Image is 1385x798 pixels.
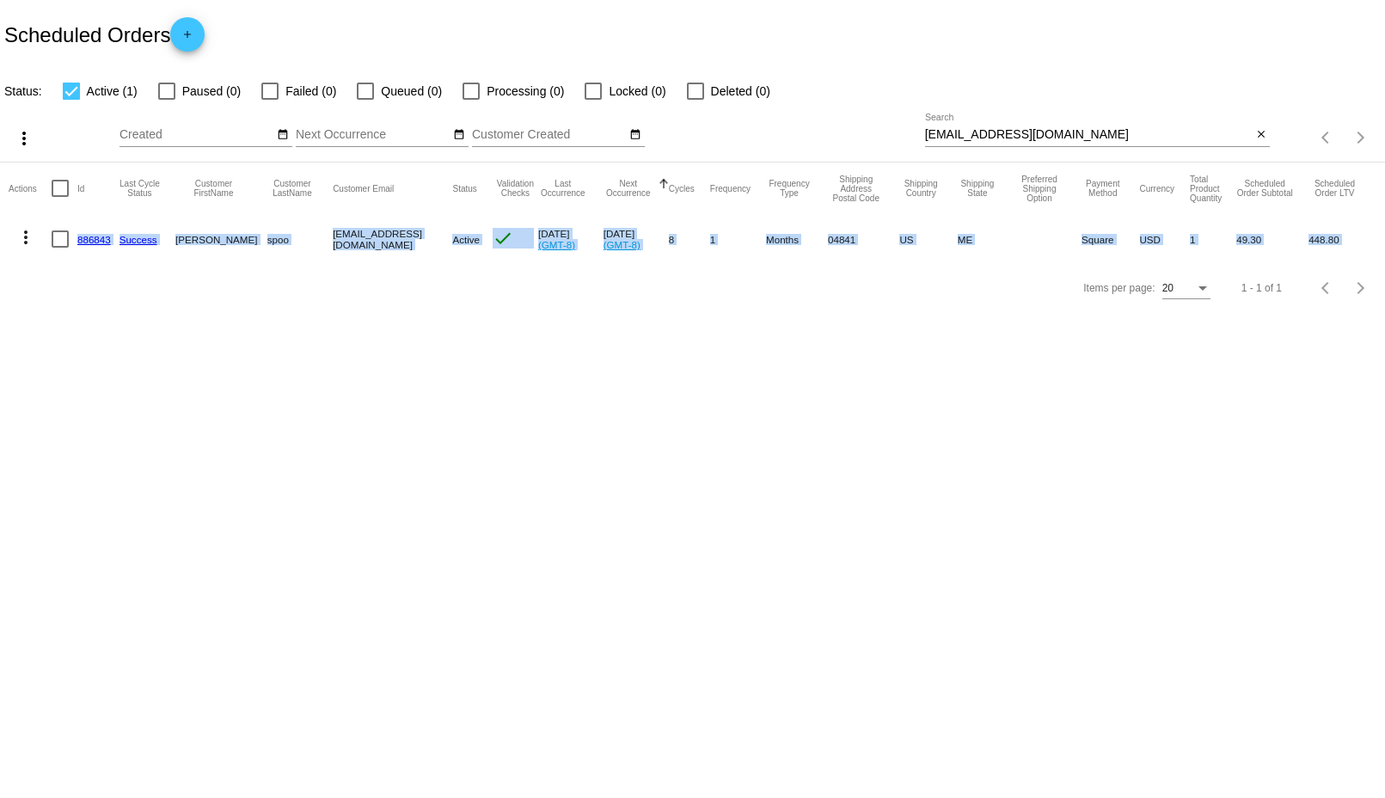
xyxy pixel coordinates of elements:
[538,214,604,264] mat-cell: [DATE]
[1162,283,1210,295] mat-select: Items per page:
[87,81,138,101] span: Active (1)
[710,183,751,193] button: Change sorting for Frequency
[604,239,640,250] a: (GMT-8)
[766,214,828,264] mat-cell: Months
[1255,128,1267,142] mat-icon: close
[1308,214,1376,264] mat-cell: 448.80
[669,183,695,193] button: Change sorting for Cycles
[604,179,653,198] button: Change sorting for NextOccurrenceUtc
[1082,214,1139,264] mat-cell: Square
[538,239,575,250] a: (GMT-8)
[899,179,941,198] button: Change sorting for ShippingCountry
[333,183,394,193] button: Change sorting for CustomerEmail
[609,81,665,101] span: Locked (0)
[1082,179,1124,198] button: Change sorting for PaymentMethod.Type
[1308,179,1361,198] button: Change sorting for LifetimeValue
[182,81,241,101] span: Paused (0)
[1190,214,1236,264] mat-cell: 1
[925,128,1253,142] input: Search
[296,128,450,142] input: Next Occurrence
[828,214,899,264] mat-cell: 04841
[1309,271,1344,305] button: Previous page
[1241,282,1282,294] div: 1 - 1 of 1
[285,81,336,101] span: Failed (0)
[899,214,957,264] mat-cell: US
[452,183,476,193] button: Change sorting for Status
[1140,214,1191,264] mat-cell: USD
[77,234,111,245] a: 886843
[472,128,627,142] input: Customer Created
[1140,183,1175,193] button: Change sorting for CurrencyIso
[1344,271,1378,305] button: Next page
[175,214,267,264] mat-cell: [PERSON_NAME]
[828,175,884,203] button: Change sorting for ShippingPostcode
[487,81,564,101] span: Processing (0)
[669,214,710,264] mat-cell: 8
[452,234,480,245] span: Active
[453,128,465,142] mat-icon: date_range
[277,128,289,142] mat-icon: date_range
[958,214,1013,264] mat-cell: ME
[493,228,513,249] mat-icon: check
[14,128,34,149] mat-icon: more_vert
[333,214,452,264] mat-cell: [EMAIL_ADDRESS][DOMAIN_NAME]
[629,128,641,142] mat-icon: date_range
[120,179,160,198] button: Change sorting for LastProcessingCycleId
[958,179,997,198] button: Change sorting for ShippingState
[267,179,317,198] button: Change sorting for CustomerLastName
[381,81,442,101] span: Queued (0)
[710,214,766,264] mat-cell: 1
[267,214,333,264] mat-cell: spoo
[1083,282,1155,294] div: Items per page:
[766,179,812,198] button: Change sorting for FrequencyType
[604,214,669,264] mat-cell: [DATE]
[1013,175,1066,203] button: Change sorting for PreferredShippingOption
[120,234,157,245] a: Success
[77,183,84,193] button: Change sorting for Id
[4,17,205,52] h2: Scheduled Orders
[120,128,274,142] input: Created
[1252,126,1270,144] button: Clear
[1344,120,1378,155] button: Next page
[4,84,42,98] span: Status:
[1236,214,1308,264] mat-cell: 49.30
[175,179,252,198] button: Change sorting for CustomerFirstName
[538,179,588,198] button: Change sorting for LastOccurrenceUtc
[177,28,198,49] mat-icon: add
[15,227,36,248] mat-icon: more_vert
[9,163,52,214] mat-header-cell: Actions
[1309,120,1344,155] button: Previous page
[1190,163,1236,214] mat-header-cell: Total Product Quantity
[1236,179,1293,198] button: Change sorting for Subtotal
[1162,282,1174,294] span: 20
[493,163,538,214] mat-header-cell: Validation Checks
[711,81,770,101] span: Deleted (0)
